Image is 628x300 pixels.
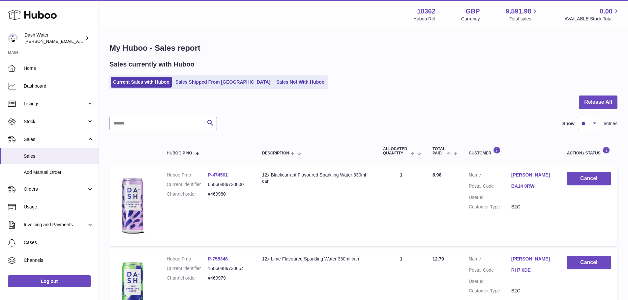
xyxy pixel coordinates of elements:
div: Currency [461,16,480,22]
dt: Channel order [167,275,208,281]
a: P-474561 [208,172,228,177]
span: 9,591.98 [506,7,531,16]
strong: GBP [465,7,480,16]
label: Show [562,121,575,127]
a: Log out [8,275,91,287]
span: entries [604,121,617,127]
dd: 15060489730654 [208,265,249,272]
span: Total sales [509,16,539,22]
a: Sales Not With Huboo [274,77,327,88]
span: Dashboard [24,83,94,89]
a: 0.00 AVAILABLE Stock Total [564,7,620,22]
span: 0.00 [600,7,613,16]
dd: #469980 [208,191,249,197]
a: P-755346 [208,256,228,261]
dt: Huboo P no [167,172,208,178]
span: Sales [24,136,87,143]
span: Huboo P no [167,151,192,155]
dt: Postal Code [469,267,511,275]
a: 9,591.98 Total sales [506,7,539,22]
span: Orders [24,186,87,192]
span: 8.96 [433,172,441,177]
span: Stock [24,119,87,125]
span: Channels [24,257,94,263]
a: [PERSON_NAME] [511,172,554,178]
img: james@dash-water.com [8,33,18,43]
div: 12x Blackcurrant Flavoured Sparkling Water 330ml can [262,172,370,184]
dd: B2C [511,204,554,210]
dt: Customer Type [469,288,511,294]
span: Cases [24,239,94,246]
span: Add Manual Order [24,169,94,176]
a: BA14 0RW [511,183,554,189]
div: Dash Water [24,32,84,44]
a: Sales Shipped From [GEOGRAPHIC_DATA] [173,77,273,88]
span: Description [262,151,289,155]
span: AVAILABLE Stock Total [564,16,620,22]
span: Listings [24,101,87,107]
button: Release All [579,95,617,109]
div: Customer [469,147,554,155]
div: Huboo Ref [413,16,435,22]
td: 1 [376,165,426,246]
span: Home [24,65,94,71]
button: Cancel [567,172,611,185]
span: [PERSON_NAME][EMAIL_ADDRESS][DOMAIN_NAME] [24,39,132,44]
dt: Postal Code [469,183,511,191]
button: Cancel [567,256,611,269]
dt: Name [469,172,511,180]
strong: 10362 [417,7,435,16]
a: [PERSON_NAME] [511,256,554,262]
dd: #469979 [208,275,249,281]
dt: User Id [469,278,511,285]
span: Sales [24,153,94,159]
dd: B2C [511,288,554,294]
span: 12.79 [433,256,444,261]
dt: Huboo P no [167,256,208,262]
dt: Channel order [167,191,208,197]
dt: Name [469,256,511,264]
h1: My Huboo - Sales report [109,43,617,53]
dt: User Id [469,194,511,201]
img: 103621706197826.png [116,172,149,238]
dt: Current identifier [167,265,208,272]
dd: 65060489730000 [208,181,249,188]
dt: Customer Type [469,204,511,210]
span: Total paid [433,147,445,155]
span: Invoicing and Payments [24,222,87,228]
a: Current Sales with Huboo [111,77,172,88]
span: Usage [24,204,94,210]
span: ALLOCATED Quantity [383,147,409,155]
dt: Current identifier [167,181,208,188]
h2: Sales currently with Huboo [109,60,194,69]
a: RH7 6DE [511,267,554,273]
div: 12x Lime Flavoured Sparkling Water 330ml can [262,256,370,262]
div: Action / Status [567,147,611,155]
